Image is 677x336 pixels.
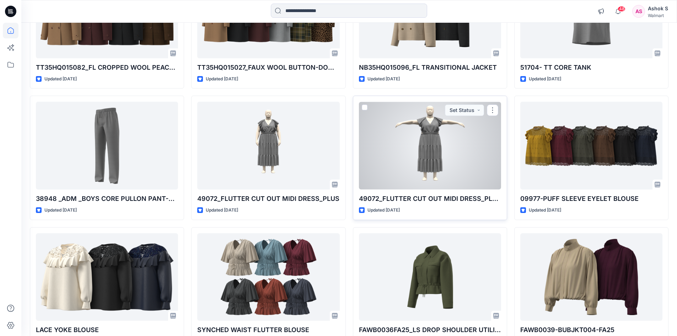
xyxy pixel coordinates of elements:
a: FAWB0039-BUBJKT004-FA25 [520,233,662,321]
p: SYNCHED WAIST FLUTTER BLOUSE [197,325,339,335]
p: 49072_FLUTTER CUT OUT MIDI DRESS_PLUS-TPOSE [359,194,501,204]
a: SYNCHED WAIST FLUTTER BLOUSE [197,233,339,321]
a: 38948 _ADM _BOYS CORE PULLON PANT-OLD SPC [36,102,178,190]
p: 51704- TT CORE TANK [520,63,662,73]
a: FAWB0036FA25_LS DROP SHOULDER UTILITY JACKET [359,233,501,321]
p: Updated [DATE] [529,207,561,214]
p: Updated [DATE] [44,75,77,83]
p: Updated [DATE] [529,75,561,83]
p: FAWB0039-BUBJKT004-FA25 [520,325,662,335]
span: 48 [618,6,625,12]
p: Updated [DATE] [367,207,400,214]
p: 38948 _ADM _BOYS CORE PULLON PANT-OLD SPC [36,194,178,204]
p: Updated [DATE] [367,75,400,83]
p: Updated [DATE] [206,75,238,83]
a: 09977-PUFF SLEEVE EYELET BLOUSE [520,102,662,190]
div: Walmart [648,13,668,18]
p: 09977-PUFF SLEEVE EYELET BLOUSE [520,194,662,204]
div: Ashok S [648,4,668,13]
p: 49072_FLUTTER CUT OUT MIDI DRESS_PLUS [197,194,339,204]
p: Updated [DATE] [206,207,238,214]
a: 49072_FLUTTER CUT OUT MIDI DRESS_PLUS-TPOSE [359,102,501,190]
p: FAWB0036FA25_LS DROP SHOULDER UTILITY JACKET [359,325,501,335]
p: NB35HQ015096_FL TRANSITIONAL JACKET [359,63,501,73]
p: LACE YOKE BLOUSE [36,325,178,335]
p: TT35HQ015027_FAUX WOOL BUTTON-DOWN COAT [197,63,339,73]
a: 49072_FLUTTER CUT OUT MIDI DRESS_PLUS [197,102,339,190]
p: Updated [DATE] [44,207,77,214]
p: TT35HQ015082_FL CROPPED WOOL PEACOAT [36,63,178,73]
a: LACE YOKE BLOUSE [36,233,178,321]
div: AS [632,5,645,18]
